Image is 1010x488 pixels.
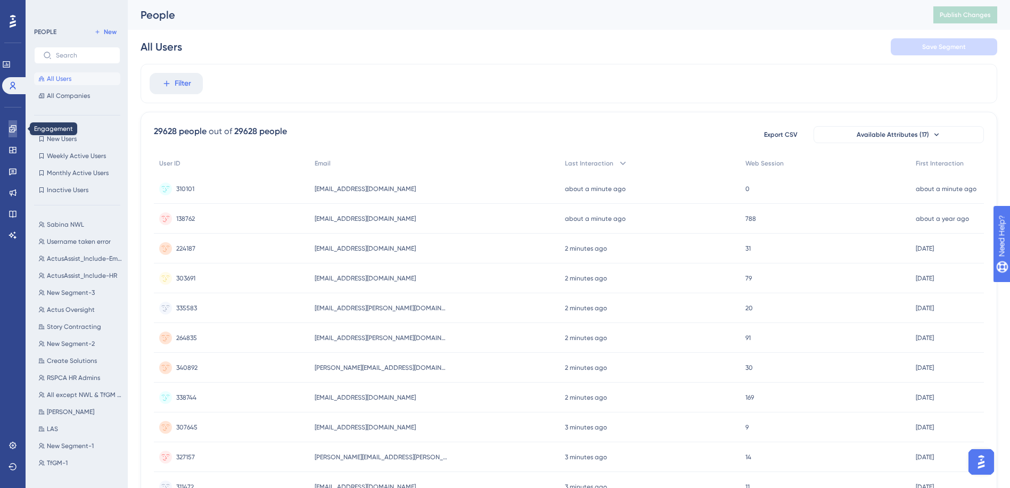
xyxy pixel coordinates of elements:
[814,126,984,143] button: Available Attributes (17)
[940,11,991,19] span: Publish Changes
[47,288,95,297] span: New Segment-3
[754,126,807,143] button: Export CSV
[565,159,613,168] span: Last Interaction
[922,43,966,51] span: Save Segment
[34,320,127,333] button: Story Contracting
[565,275,607,282] time: 2 minutes ago
[234,125,287,138] div: 29628 people
[34,286,127,299] button: New Segment-3
[176,185,194,193] span: 310101
[47,271,117,280] span: ActusAssist_Include-HR
[47,305,95,314] span: Actus Oversight
[47,152,106,160] span: Weekly Active Users
[565,215,626,222] time: about a minute ago
[159,159,180,168] span: User ID
[34,28,56,36] div: PEOPLE
[47,237,111,246] span: Username taken error
[315,185,416,193] span: [EMAIL_ADDRESS][DOMAIN_NAME]
[565,334,607,342] time: 2 minutes ago
[315,393,416,402] span: [EMAIL_ADDRESS][DOMAIN_NAME]
[34,133,120,145] button: New Users
[176,244,195,253] span: 224187
[34,440,127,452] button: New Segment-1
[745,159,784,168] span: Web Session
[47,135,77,143] span: New Users
[47,357,97,365] span: Create Solutions
[176,334,197,342] span: 264835
[745,363,753,372] span: 30
[916,364,934,371] time: [DATE]
[26,3,67,15] span: Need Help?
[565,185,626,193] time: about a minute ago
[47,408,94,416] span: [PERSON_NAME]
[965,446,997,478] iframe: UserGuiding AI Assistant Launcher
[857,130,929,139] span: Available Attributes (17)
[745,334,751,342] span: 91
[565,304,607,312] time: 2 minutes ago
[47,75,71,83] span: All Users
[47,374,100,382] span: RSPCA HR Admins
[315,423,416,432] span: [EMAIL_ADDRESS][DOMAIN_NAME]
[34,423,127,435] button: LAS
[916,424,934,431] time: [DATE]
[565,245,607,252] time: 2 minutes ago
[34,388,127,401] button: All except NWL & TfGM & LAS
[176,423,198,432] span: 307645
[315,334,448,342] span: [EMAIL_ADDRESS][PERSON_NAME][DOMAIN_NAME]
[34,457,127,469] button: TfGM-1
[47,340,95,348] span: New Segment-2
[154,125,207,138] div: 29628 people
[745,304,753,312] span: 20
[745,453,751,461] span: 14
[315,304,448,312] span: [EMAIL_ADDRESS][PERSON_NAME][DOMAIN_NAME]
[91,26,120,38] button: New
[34,89,120,102] button: All Companies
[47,442,94,450] span: New Segment-1
[916,304,934,312] time: [DATE]
[176,304,197,312] span: 335583
[47,425,58,433] span: LAS
[209,125,232,138] div: out of
[745,214,756,223] span: 788
[315,244,416,253] span: [EMAIL_ADDRESS][DOMAIN_NAME]
[891,38,997,55] button: Save Segment
[47,254,122,263] span: ActusAssist_Include-Emp/Mgr
[745,274,752,283] span: 79
[34,150,120,162] button: Weekly Active Users
[34,235,127,248] button: Username taken error
[34,167,120,179] button: Monthly Active Users
[315,214,416,223] span: [EMAIL_ADDRESS][DOMAIN_NAME]
[141,39,182,54] div: All Users
[47,186,88,194] span: Inactive Users
[34,371,127,384] button: RSPCA HR Admins
[565,364,607,371] time: 2 minutes ago
[764,130,798,139] span: Export CSV
[56,52,111,59] input: Search
[34,303,127,316] button: Actus Oversight
[34,72,120,85] button: All Users
[47,391,122,399] span: All except NWL & TfGM & LAS
[176,214,195,223] span: 138762
[916,334,934,342] time: [DATE]
[916,159,964,168] span: First Interaction
[175,77,191,90] span: Filter
[150,73,203,94] button: Filter
[176,453,195,461] span: 327157
[916,245,934,252] time: [DATE]
[315,274,416,283] span: [EMAIL_ADDRESS][DOMAIN_NAME]
[916,275,934,282] time: [DATE]
[34,406,127,418] button: [PERSON_NAME]
[565,394,607,401] time: 2 minutes ago
[34,337,127,350] button: New Segment-2
[176,363,198,372] span: 340892
[34,354,127,367] button: Create Solutions
[176,274,195,283] span: 303691
[315,363,448,372] span: [PERSON_NAME][EMAIL_ADDRESS][DOMAIN_NAME]
[315,453,448,461] span: [PERSON_NAME][EMAIL_ADDRESS][PERSON_NAME][DOMAIN_NAME]
[34,184,120,196] button: Inactive Users
[315,159,331,168] span: Email
[34,252,127,265] button: ActusAssist_Include-Emp/Mgr
[745,185,750,193] span: 0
